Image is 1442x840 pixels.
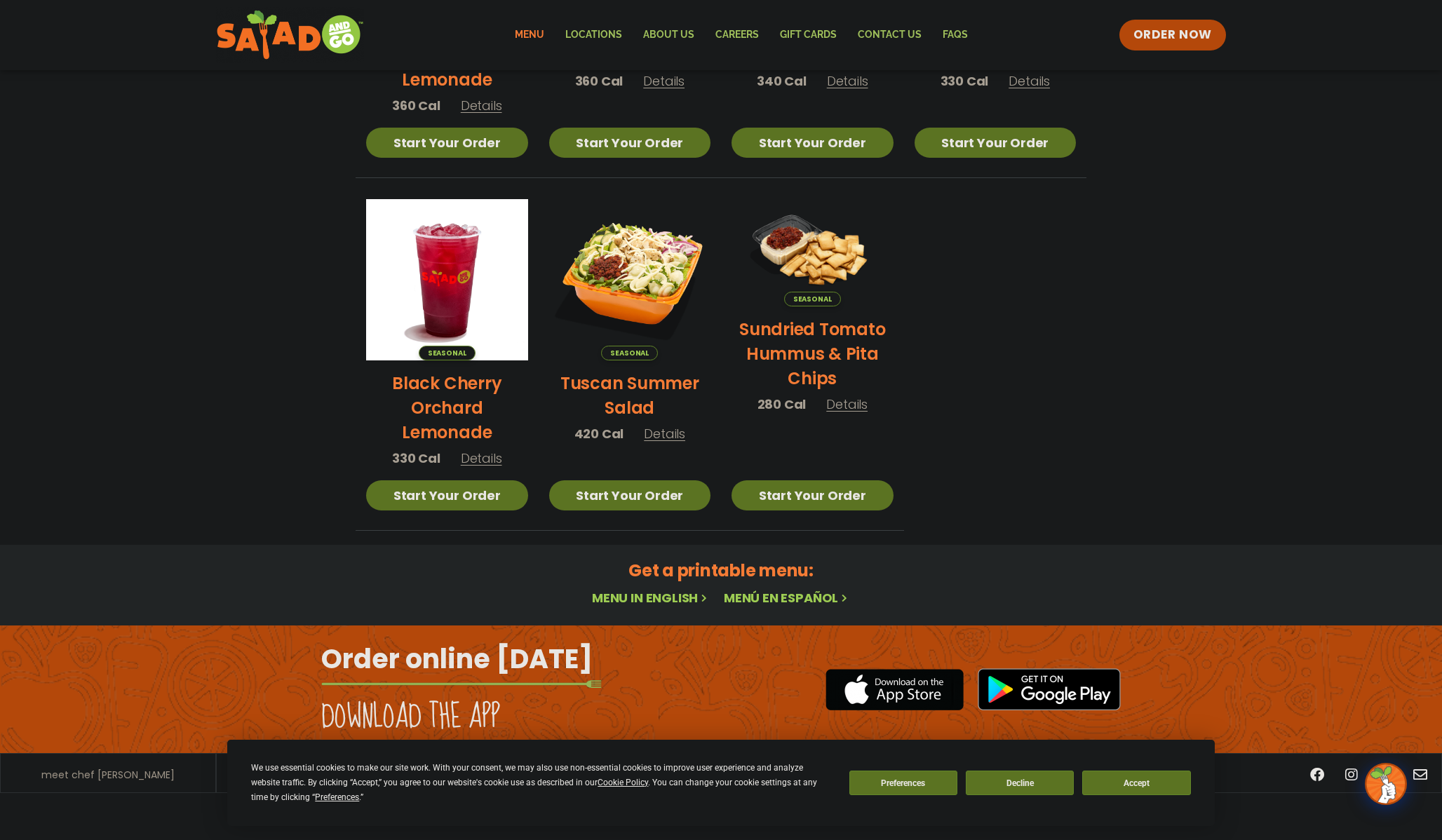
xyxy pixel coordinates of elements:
span: Seasonal [419,346,476,360]
a: Menú en español [724,589,850,607]
span: 330 Cal [392,449,440,468]
span: Seasonal [601,346,658,360]
h2: Download the app [321,698,500,737]
h2: Tuscan Summer Salad [549,371,711,420]
span: Details [643,72,685,90]
a: Locations [555,19,633,51]
a: GIFT CARDS [769,19,847,51]
a: Start Your Order [549,128,711,158]
a: Contact Us [847,19,932,51]
button: Decline [966,771,1074,795]
a: Start Your Order [732,480,894,510]
nav: Menu [504,19,978,51]
img: Product photo for Tuscan Summer Salad [549,199,711,361]
img: Product photo for Sundried Tomato Hummus & Pita Chips [732,199,894,307]
span: 280 Cal [757,395,807,414]
img: wpChatIcon [1366,764,1406,804]
span: 420 Cal [574,424,624,443]
span: Cookie Policy [598,778,648,787]
span: Details [826,395,868,413]
div: Cookie Consent Prompt [227,740,1215,826]
span: Details [827,72,868,90]
a: About Us [633,19,705,51]
button: Accept [1082,771,1190,795]
span: 340 Cal [757,72,807,90]
a: Menu in English [592,589,710,607]
a: Careers [705,19,769,51]
img: Product photo for Black Cherry Orchard Lemonade [366,199,528,361]
span: Details [644,425,685,442]
a: FAQs [932,19,978,51]
img: google_play [978,668,1121,710]
span: Details [461,449,502,467]
a: Start Your Order [366,128,528,158]
a: Start Your Order [549,480,711,510]
img: appstore [826,667,964,712]
h2: Black Cherry Orchard Lemonade [366,371,528,445]
span: Details [461,97,502,114]
img: new-SAG-logo-768×292 [216,7,364,63]
span: 330 Cal [941,72,989,90]
span: 360 Cal [392,96,440,115]
div: We use essential cookies to make our site work. With your consent, we may also use non-essential ... [251,761,832,805]
span: Seasonal [784,292,841,306]
button: Preferences [849,771,957,795]
a: Menu [504,19,555,51]
a: Start Your Order [366,480,528,510]
a: meet chef [PERSON_NAME] [41,770,175,780]
span: ORDER NOW [1133,27,1212,43]
a: ORDER NOW [1119,20,1226,50]
a: Start Your Order [732,128,894,158]
h2: Order online [DATE] [321,642,593,676]
span: Preferences [315,792,359,802]
span: Details [1009,72,1050,90]
a: Start Your Order [915,128,1077,158]
span: 360 Cal [575,72,624,90]
img: fork [321,680,602,688]
h2: Get a printable menu: [356,558,1086,583]
h2: Sundried Tomato Hummus & Pita Chips [732,317,894,391]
